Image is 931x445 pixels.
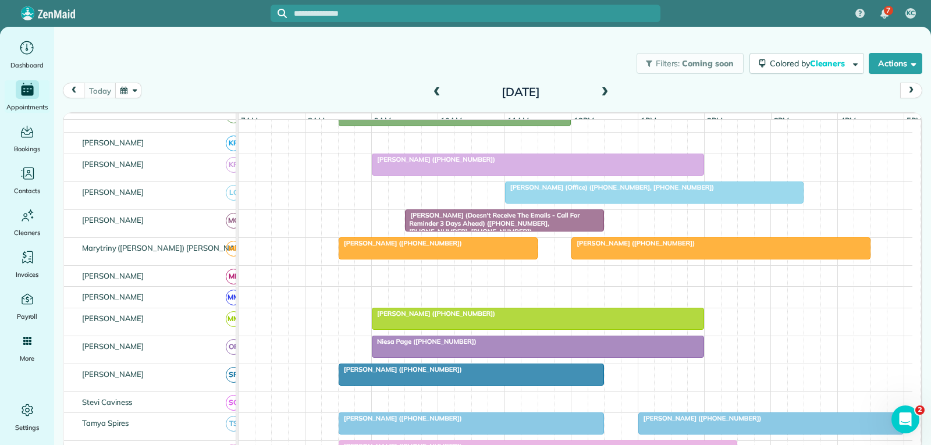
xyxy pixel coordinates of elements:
svg: Focus search [278,9,287,18]
span: Bookings [14,143,41,155]
button: Actions [869,53,922,74]
span: 9am [372,116,393,125]
span: [PERSON_NAME] ([PHONE_NUMBER]) [338,239,463,247]
span: [PERSON_NAME] [80,369,147,379]
span: Colored by [770,58,849,69]
span: [PERSON_NAME] ([PHONE_NUMBER]) [371,309,496,318]
span: [PERSON_NAME] (Doesn't Receive The Emails - Call For Reminder 3 Days Ahead) ([PHONE_NUMBER], [PHO... [404,211,580,236]
span: [PERSON_NAME] ([PHONE_NUMBER]) [638,414,762,422]
span: [PERSON_NAME] ([PHONE_NUMBER]) [338,365,463,373]
span: MM [226,311,241,327]
div: 7 unread notifications [872,1,897,27]
span: Settings [15,422,40,433]
span: [PERSON_NAME] ([PHONE_NUMBER]) [571,239,695,247]
span: SC [226,395,241,411]
span: 10am [438,116,464,125]
span: Cleaners [14,227,40,238]
span: Niesa Page ([PHONE_NUMBER]) [371,337,477,346]
span: [PERSON_NAME] (Office) ([PHONE_NUMBER], [PHONE_NUMBER]) [504,183,715,191]
span: Filters: [656,58,680,69]
span: SR [226,367,241,383]
span: 2 [915,405,925,415]
span: 7 [886,6,890,15]
span: 11am [505,116,531,125]
span: 12pm [571,116,596,125]
span: 4pm [838,116,858,125]
span: 7am [239,116,260,125]
span: [PERSON_NAME] [80,271,147,280]
span: Appointments [6,101,48,113]
a: Invoices [5,248,49,280]
a: Contacts [5,164,49,197]
span: TS [226,416,241,432]
span: More [20,353,34,364]
span: MG [226,213,241,229]
span: ML [226,269,241,284]
span: Cleaners [810,58,847,69]
span: [PERSON_NAME] [80,314,147,323]
span: [PERSON_NAME] ([PHONE_NUMBER]) [338,414,463,422]
span: [PERSON_NAME] [80,341,147,351]
span: 2pm [705,116,725,125]
span: 1pm [638,116,659,125]
a: Appointments [5,80,49,113]
span: KR [226,157,241,173]
span: KR [226,136,241,151]
span: 8am [305,116,327,125]
span: ME [226,241,241,257]
span: Coming soon [682,58,734,69]
a: Payroll [5,290,49,322]
span: 3pm [772,116,792,125]
span: 5pm [904,116,925,125]
span: Tamya Spires [80,418,132,428]
span: Stevi Caviness [80,397,134,407]
a: Bookings [5,122,49,155]
span: [PERSON_NAME] [80,159,147,169]
button: next [900,83,922,98]
span: OR [226,339,241,355]
a: Dashboard [5,38,49,71]
span: KC [907,9,915,18]
span: Dashboard [10,59,44,71]
span: Marytriny ([PERSON_NAME]) [PERSON_NAME] [80,243,250,252]
iframe: Intercom live chat [891,405,919,433]
span: [PERSON_NAME] ([PHONE_NUMBER]) [371,155,496,163]
span: [PERSON_NAME] [80,187,147,197]
span: [PERSON_NAME] [80,215,147,225]
span: MM [226,290,241,305]
span: Invoices [16,269,39,280]
span: [PERSON_NAME] [80,138,147,147]
span: [PERSON_NAME] [80,292,147,301]
button: prev [63,83,85,98]
button: Colored byCleaners [749,53,864,74]
span: LC [226,185,241,201]
button: Focus search [271,9,287,18]
span: Contacts [14,185,40,197]
span: Payroll [17,311,38,322]
h2: [DATE] [448,86,594,98]
a: Settings [5,401,49,433]
a: Cleaners [5,206,49,238]
button: today [84,83,116,98]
